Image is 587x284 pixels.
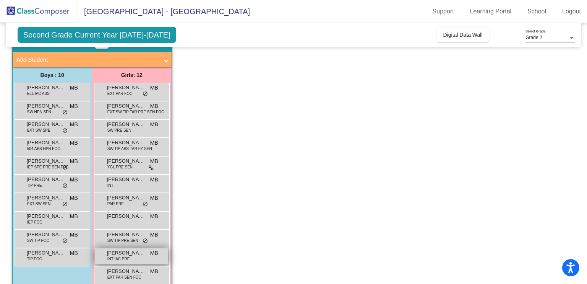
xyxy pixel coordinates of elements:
[62,201,68,207] span: do_not_disturb_alt
[62,109,68,116] span: do_not_disturb_alt
[107,84,145,91] span: [PERSON_NAME]
[76,5,250,18] span: [GEOGRAPHIC_DATA] - [GEOGRAPHIC_DATA]
[150,194,158,202] span: MB
[143,201,148,207] span: do_not_disturb_alt
[150,212,158,220] span: MB
[150,268,158,276] span: MB
[107,194,145,202] span: [PERSON_NAME]
[107,176,145,183] span: [PERSON_NAME]
[92,67,172,83] div: Girls: 12
[107,139,145,147] span: [PERSON_NAME]
[27,219,42,225] span: IEP FOC
[27,164,69,170] span: IEP SPE PRE SEN FOC
[70,212,78,220] span: MB
[27,176,65,183] span: [PERSON_NAME]
[107,146,152,152] span: SW TIP ABS TAR FY SEN
[521,5,552,18] a: School
[150,231,158,239] span: MB
[27,102,65,110] span: [PERSON_NAME]
[70,139,78,147] span: MB
[107,91,133,96] span: EXT PAR FOC
[556,5,587,18] a: Logout
[27,183,42,188] span: TIP PRE
[107,238,138,243] span: SW TIP PRE SEN
[150,157,158,165] span: MB
[70,121,78,129] span: MB
[27,84,65,91] span: [PERSON_NAME]
[27,249,65,257] span: [PERSON_NAME]
[62,183,68,189] span: do_not_disturb_alt
[107,212,145,220] span: [PERSON_NAME]
[27,238,49,243] span: SW TIP FOC
[107,164,133,170] span: YGL PRE SEN
[18,27,176,43] span: Second Grade Current Year [DATE]-[DATE]
[27,146,60,152] span: 504 ABS HPN FOC
[107,249,145,257] span: [PERSON_NAME]
[150,139,158,147] span: MB
[70,157,78,165] span: MB
[62,238,68,244] span: do_not_disturb_alt
[27,256,42,262] span: TIP FOC
[107,127,131,133] span: SW PRE SEN
[95,37,109,49] button: Print Students Details
[27,91,50,96] span: ELL IAC ABS
[107,102,145,110] span: [PERSON_NAME]
[464,5,518,18] a: Learning Portal
[150,84,158,92] span: MB
[27,139,65,147] span: [PERSON_NAME]
[107,109,164,115] span: EXT SW TIP TAR PRE SEN FOC
[13,52,172,67] mat-expansion-panel-header: Add Student
[107,121,145,128] span: [PERSON_NAME]
[107,231,145,238] span: [PERSON_NAME]
[62,128,68,134] span: do_not_disturb_alt
[27,201,51,207] span: EXT SW SEN
[150,176,158,184] span: MB
[143,91,148,97] span: do_not_disturb_alt
[107,268,145,275] span: [PERSON_NAME]
[443,32,483,38] span: Digital Data Wall
[70,176,78,184] span: MB
[27,231,65,238] span: [PERSON_NAME]
[70,231,78,239] span: MB
[437,28,489,42] button: Digital Data Wall
[70,194,78,202] span: MB
[150,102,158,110] span: MB
[107,201,124,207] span: PAR PRE
[27,212,65,220] span: [PERSON_NAME]
[107,183,114,188] span: INT
[426,5,460,18] a: Support
[27,127,50,133] span: EXT SW SPE
[70,102,78,110] span: MB
[70,249,78,257] span: MB
[27,194,65,202] span: [PERSON_NAME]
[13,67,92,83] div: Boys : 10
[107,157,145,165] span: [PERSON_NAME]
[70,84,78,92] span: MB
[62,165,68,171] span: do_not_disturb_alt
[27,109,51,115] span: SW HPN SEN
[150,121,158,129] span: MB
[27,121,65,128] span: [PERSON_NAME]
[16,55,159,64] mat-panel-title: Add Student
[143,238,148,244] span: do_not_disturb_alt
[27,157,65,165] span: [PERSON_NAME]
[150,249,158,257] span: MB
[107,256,130,262] span: INT IAC PRE
[107,274,141,280] span: EXT PAR SEN FOC
[525,35,542,40] span: Grade 2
